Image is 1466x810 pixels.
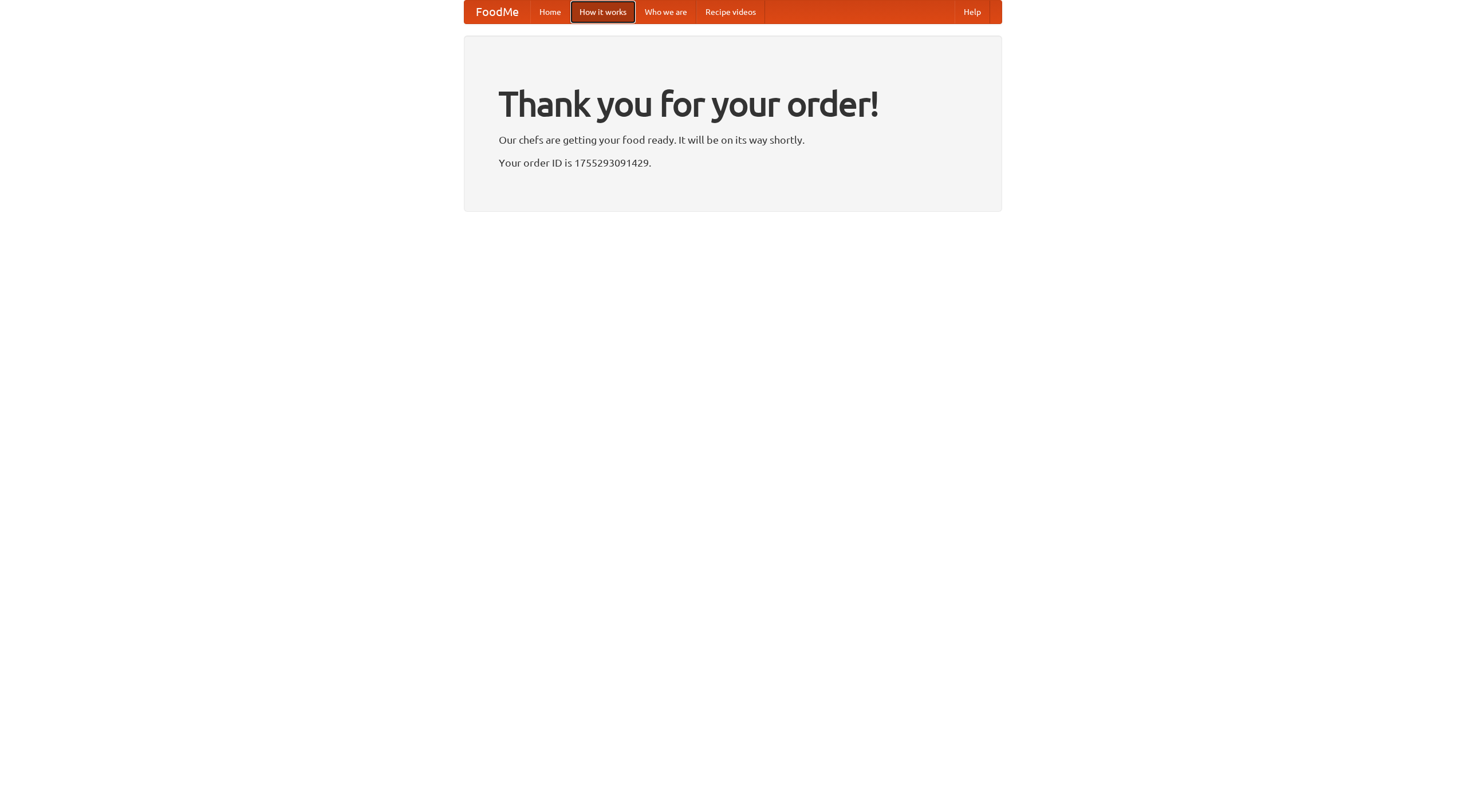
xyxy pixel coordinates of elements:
[499,154,967,171] p: Your order ID is 1755293091429.
[530,1,570,23] a: Home
[570,1,636,23] a: How it works
[499,131,967,148] p: Our chefs are getting your food ready. It will be on its way shortly.
[636,1,696,23] a: Who we are
[464,1,530,23] a: FoodMe
[499,76,967,131] h1: Thank you for your order!
[696,1,765,23] a: Recipe videos
[955,1,990,23] a: Help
